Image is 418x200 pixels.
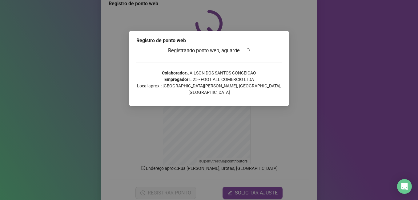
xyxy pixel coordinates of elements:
[136,47,282,55] h3: Registrando ponto web, aguarde...
[397,179,412,194] div: Open Intercom Messenger
[136,37,282,44] div: Registro de ponto web
[244,47,251,54] span: loading
[136,70,282,96] p: : JAILSON DOS SANTOS CONCEICAO : L 25 - FOOT ALL COMERCIO LTDA Local aprox.: [GEOGRAPHIC_DATA][PE...
[162,70,186,75] strong: Colaborador
[164,77,188,82] strong: Empregador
